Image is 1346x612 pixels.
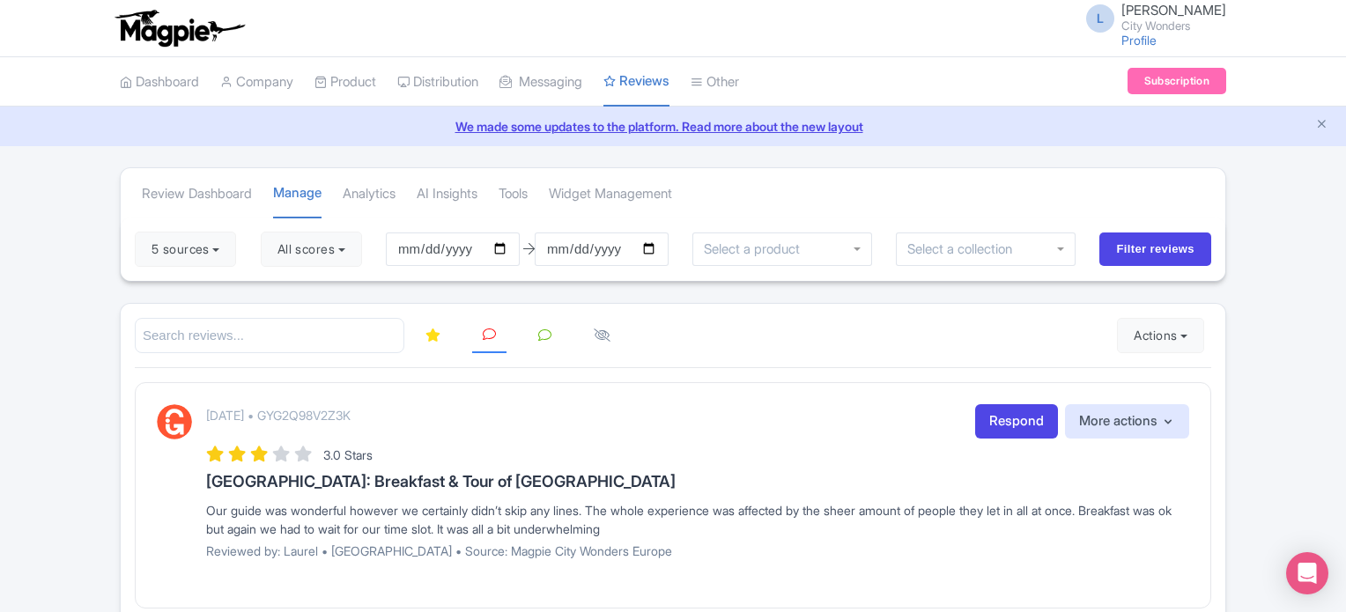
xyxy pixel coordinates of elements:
a: Distribution [397,58,478,107]
h3: [GEOGRAPHIC_DATA]: Breakfast & Tour of [GEOGRAPHIC_DATA] [206,473,1189,490]
a: Messaging [499,58,582,107]
div: Our guide was wonderful however we certainly didn’t skip any lines. The whole experience was affe... [206,501,1189,538]
input: Select a product [704,241,810,257]
button: Actions [1117,318,1204,353]
a: Tools [499,170,528,218]
button: 5 sources [135,232,236,267]
img: GetYourGuide Logo [157,404,192,439]
a: Review Dashboard [142,170,252,218]
a: Product [314,58,376,107]
a: Subscription [1128,68,1226,94]
a: AI Insights [417,170,477,218]
a: Manage [273,169,322,219]
span: L [1086,4,1114,33]
div: Open Intercom Messenger [1286,552,1328,594]
a: Profile [1121,33,1157,48]
button: Close announcement [1315,115,1328,136]
a: Widget Management [549,170,672,218]
small: City Wonders [1121,20,1226,32]
input: Search reviews... [135,318,404,354]
button: All scores [261,232,362,267]
a: Dashboard [120,58,199,107]
img: logo-ab69f6fb50320c5b225c76a69d11143b.png [111,9,248,48]
a: We made some updates to the platform. Read more about the new layout [11,117,1335,136]
a: Other [691,58,739,107]
input: Select a collection [907,241,1024,257]
a: Analytics [343,170,396,218]
input: Filter reviews [1099,232,1211,266]
span: [PERSON_NAME] [1121,2,1226,18]
p: [DATE] • GYG2Q98V2Z3K [206,406,351,424]
p: Reviewed by: Laurel • [GEOGRAPHIC_DATA] • Source: Magpie City Wonders Europe [206,542,1189,560]
a: Reviews [603,57,669,107]
span: 3.0 Stars [323,447,373,462]
button: More actions [1065,404,1189,439]
a: Respond [975,404,1058,439]
a: Company [220,58,293,107]
a: L [PERSON_NAME] City Wonders [1076,4,1226,32]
